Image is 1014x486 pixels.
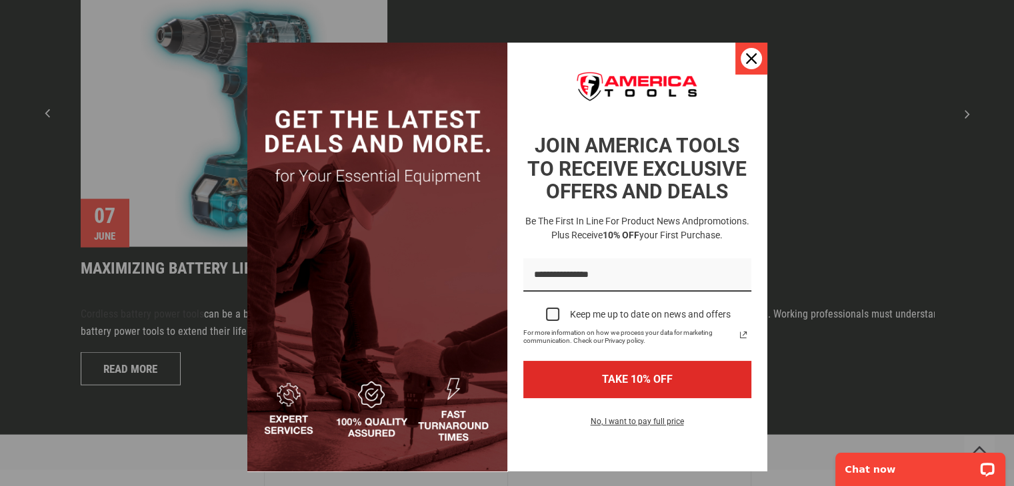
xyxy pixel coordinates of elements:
[827,444,1014,486] iframe: LiveChat chat widget
[521,214,754,242] h3: Be the first in line for product news and
[580,414,695,437] button: No, I want to pay full price
[523,361,751,397] button: TAKE 10% OFF
[570,309,731,320] div: Keep me up to date on news and offers
[523,258,751,292] input: Email field
[735,327,751,343] a: Read our Privacy Policy
[551,216,749,240] span: promotions. Plus receive your first purchase.
[746,53,757,64] svg: close icon
[523,329,735,345] span: For more information on how we process your data for marketing communication. Check our Privacy p...
[603,230,639,240] strong: 10% OFF
[527,134,747,203] strong: JOIN AMERICA TOOLS TO RECEIVE EXCLUSIVE OFFERS AND DEALS
[735,43,767,75] button: Close
[735,327,751,343] svg: link icon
